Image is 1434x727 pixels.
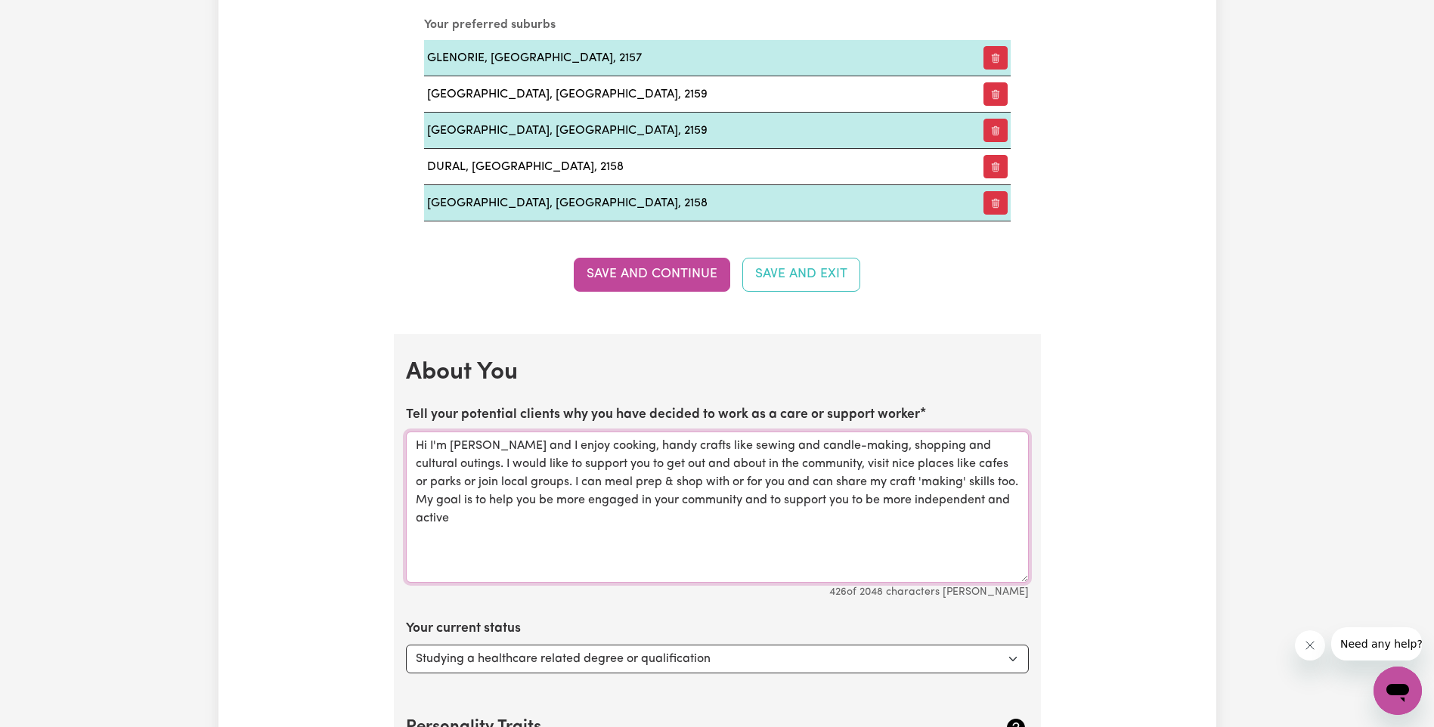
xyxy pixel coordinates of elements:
td: [GEOGRAPHIC_DATA], [GEOGRAPHIC_DATA], 2158 [424,185,955,221]
button: Remove preferred suburb [983,191,1008,215]
iframe: Button to launch messaging window [1374,667,1422,715]
small: 426 of 2048 characters [PERSON_NAME] [829,586,1029,598]
button: Remove preferred suburb [983,119,1008,142]
iframe: Close message [1295,630,1325,660]
caption: Your preferred suburbs [424,10,1011,40]
td: [GEOGRAPHIC_DATA], [GEOGRAPHIC_DATA], 2159 [424,76,955,113]
button: Remove preferred suburb [983,155,1008,178]
label: Your current status [406,619,521,639]
textarea: Hi I'm [PERSON_NAME] and I enjoy cooking, handy crafts like sewing and candle-making, shopping an... [406,432,1029,583]
td: DURAL, [GEOGRAPHIC_DATA], 2158 [424,149,955,185]
button: Save and Continue [574,258,730,291]
button: Remove preferred suburb [983,82,1008,106]
button: Save and Exit [742,258,860,291]
td: GLENORIE, [GEOGRAPHIC_DATA], 2157 [424,40,955,76]
label: Tell your potential clients why you have decided to work as a care or support worker [406,405,920,425]
td: [GEOGRAPHIC_DATA], [GEOGRAPHIC_DATA], 2159 [424,113,955,149]
span: Need any help? [9,11,91,23]
h2: About You [406,358,1029,387]
button: Remove preferred suburb [983,46,1008,70]
iframe: Message from company [1331,627,1422,660]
